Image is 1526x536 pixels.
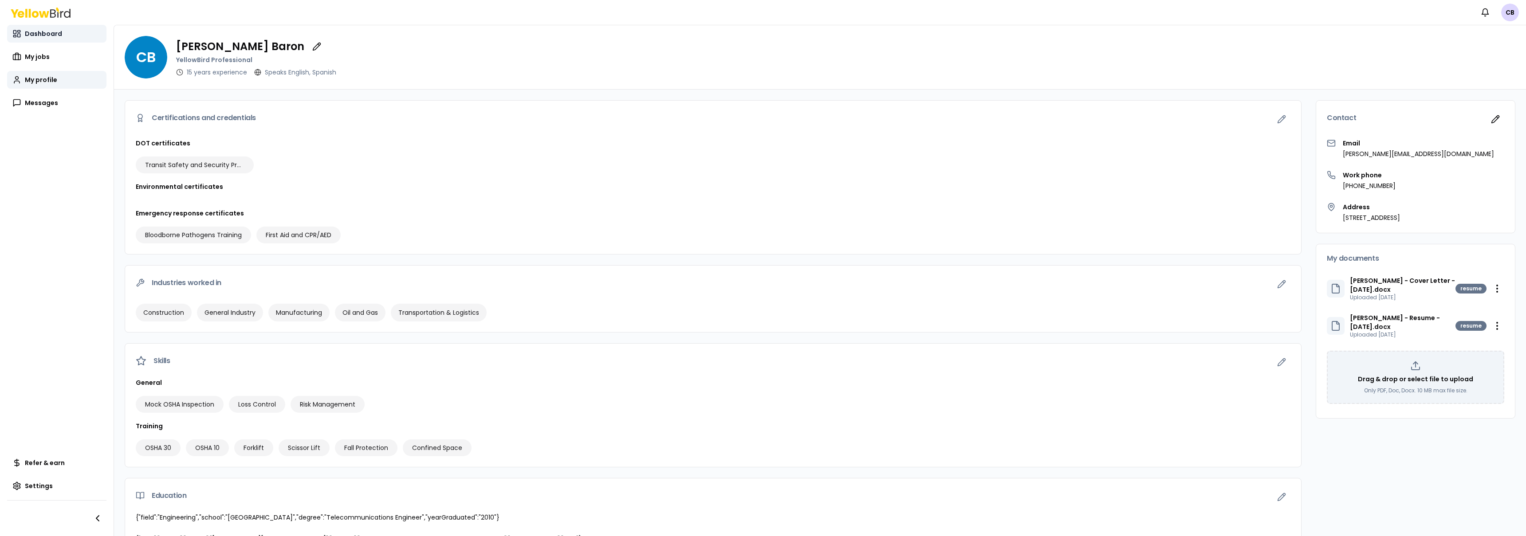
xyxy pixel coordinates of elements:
[1455,284,1487,293] div: resume
[7,48,106,66] a: My jobs
[7,477,106,495] a: Settings
[25,98,58,107] span: Messages
[197,304,263,321] div: General Industry
[1350,294,1455,301] p: Uploaded [DATE]
[1364,387,1467,394] p: Only PDF, Doc, Docx. 10 MB max file size.
[152,492,186,499] span: Education
[7,71,106,89] a: My profile
[152,279,221,286] span: Industries worked in
[136,304,192,321] div: Construction
[268,304,330,321] div: Manufacturing
[195,443,220,452] span: OSHA 10
[136,422,1290,430] h3: Training
[145,160,244,169] span: Transit Safety and Security Program (TSSP)
[238,400,276,409] span: Loss Control
[335,439,397,456] div: Fall Protection
[1343,139,1494,148] h3: Email
[335,304,385,321] div: Oil and Gas
[25,52,50,61] span: My jobs
[145,400,214,409] span: Mock OSHA Inspection
[344,443,388,452] span: Fall Protection
[205,308,256,317] span: General Industry
[1343,171,1396,180] h3: Work phone
[152,114,256,121] span: Certifications and credentials
[136,227,251,243] div: Bloodborne Pathogens Training
[145,231,242,239] span: Bloodborne Pathogens Training
[244,443,264,452] span: Forklift
[186,439,229,456] div: OSHA 10
[1343,213,1400,222] p: [STREET_ADDRESS]
[266,231,331,239] span: First Aid and CPR/AED
[136,396,224,413] div: Mock OSHA Inspection
[1327,255,1379,262] span: My documents
[1327,114,1356,121] span: Contact
[1455,321,1487,331] div: resume
[136,439,181,456] div: OSHA 30
[291,396,365,413] div: Risk Management
[1350,276,1455,294] p: [PERSON_NAME] - Cover Letter - [DATE].docx
[176,55,336,64] p: YellowBird Professional
[125,36,167,78] span: CB
[256,227,341,243] div: First Aid and CPR/AED
[1501,4,1519,21] span: CB
[136,209,1290,218] h3: Emergency response certificates
[1358,375,1473,383] p: Drag & drop or select file to upload
[279,439,330,456] div: Scissor Lift
[7,25,106,43] a: Dashboard
[145,443,171,452] span: OSHA 30
[143,308,184,317] span: Construction
[1343,203,1400,211] h3: Address
[265,68,336,77] p: Speaks English , Spanish
[342,308,378,317] span: Oil and Gas
[187,68,247,77] p: 15 years experience
[229,396,285,413] div: Loss Control
[1343,181,1396,190] p: [PHONE_NUMBER]
[403,439,472,456] div: Confined Space
[1350,331,1455,338] p: Uploaded [DATE]
[25,458,65,467] span: Refer & earn
[136,378,1290,387] h3: General
[1327,351,1504,404] div: Drag & drop or select file to uploadOnly PDF, Doc, Docx. 10 MB max file size.
[136,139,1290,148] h3: DOT certificates
[136,182,1290,191] h3: Environmental certificates
[7,454,106,472] a: Refer & earn
[176,41,304,52] p: [PERSON_NAME] Baron
[136,513,1290,522] p: {"field":"Engineering","school":"[GEOGRAPHIC_DATA]","degree":"Telecommunications Engineer","yearG...
[398,308,479,317] span: Transportation & Logistics
[234,439,273,456] div: Forklift
[153,357,170,364] span: Skills
[391,304,487,321] div: Transportation & Logistics
[25,29,62,38] span: Dashboard
[412,443,462,452] span: Confined Space
[276,308,322,317] span: Manufacturing
[1343,149,1494,158] p: [PERSON_NAME][EMAIL_ADDRESS][DOMAIN_NAME]
[288,443,320,452] span: Scissor Lift
[25,75,57,84] span: My profile
[1350,313,1455,331] p: [PERSON_NAME] - Resume - [DATE].docx
[7,94,106,112] a: Messages
[25,481,53,490] span: Settings
[300,400,355,409] span: Risk Management
[136,156,254,173] div: Transit Safety and Security Program (TSSP)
